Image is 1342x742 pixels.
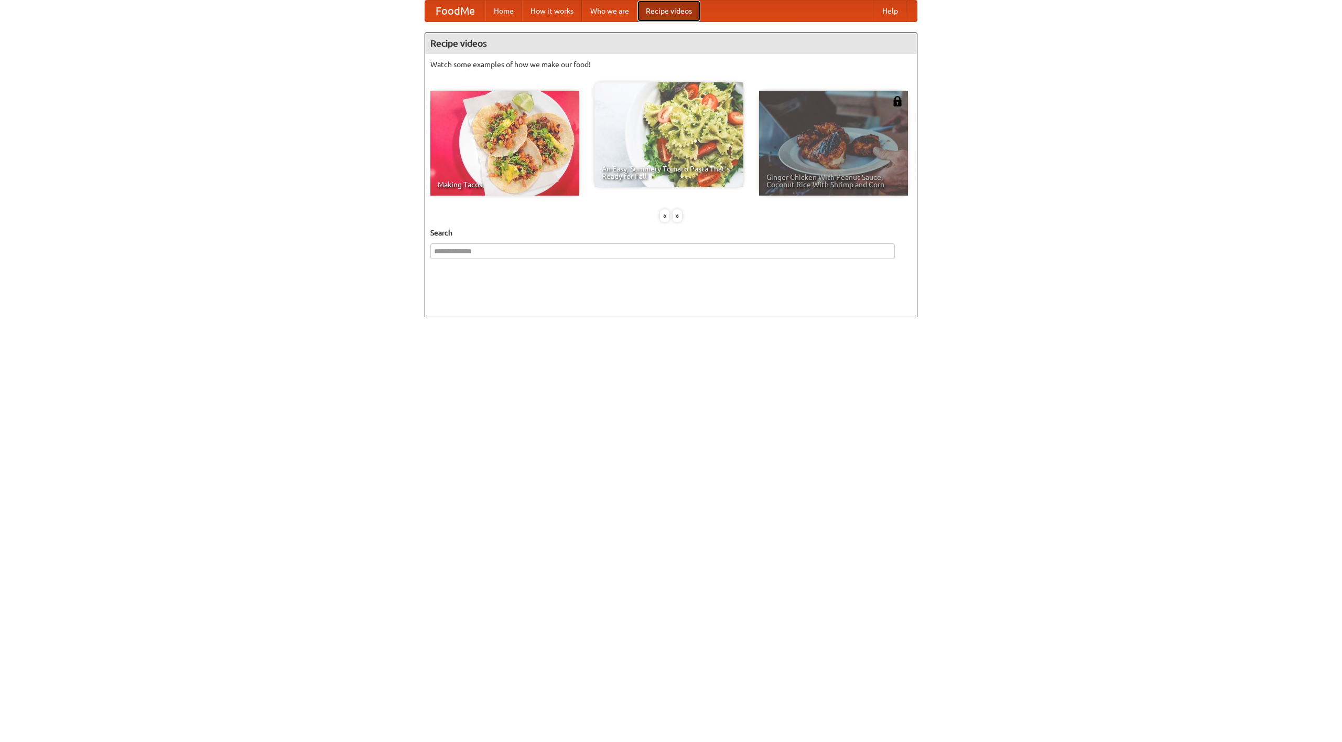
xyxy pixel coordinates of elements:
span: Making Tacos [438,181,572,188]
p: Watch some examples of how we make our food! [430,59,912,70]
a: Who we are [582,1,637,21]
h4: Recipe videos [425,33,917,54]
a: FoodMe [425,1,485,21]
a: Help [874,1,906,21]
a: Making Tacos [430,91,579,196]
span: An Easy, Summery Tomato Pasta That's Ready for Fall [602,165,736,180]
a: Home [485,1,522,21]
h5: Search [430,228,912,238]
a: Recipe videos [637,1,700,21]
a: How it works [522,1,582,21]
img: 483408.png [892,96,903,106]
div: « [660,209,669,222]
div: » [673,209,682,222]
a: An Easy, Summery Tomato Pasta That's Ready for Fall [594,82,743,187]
